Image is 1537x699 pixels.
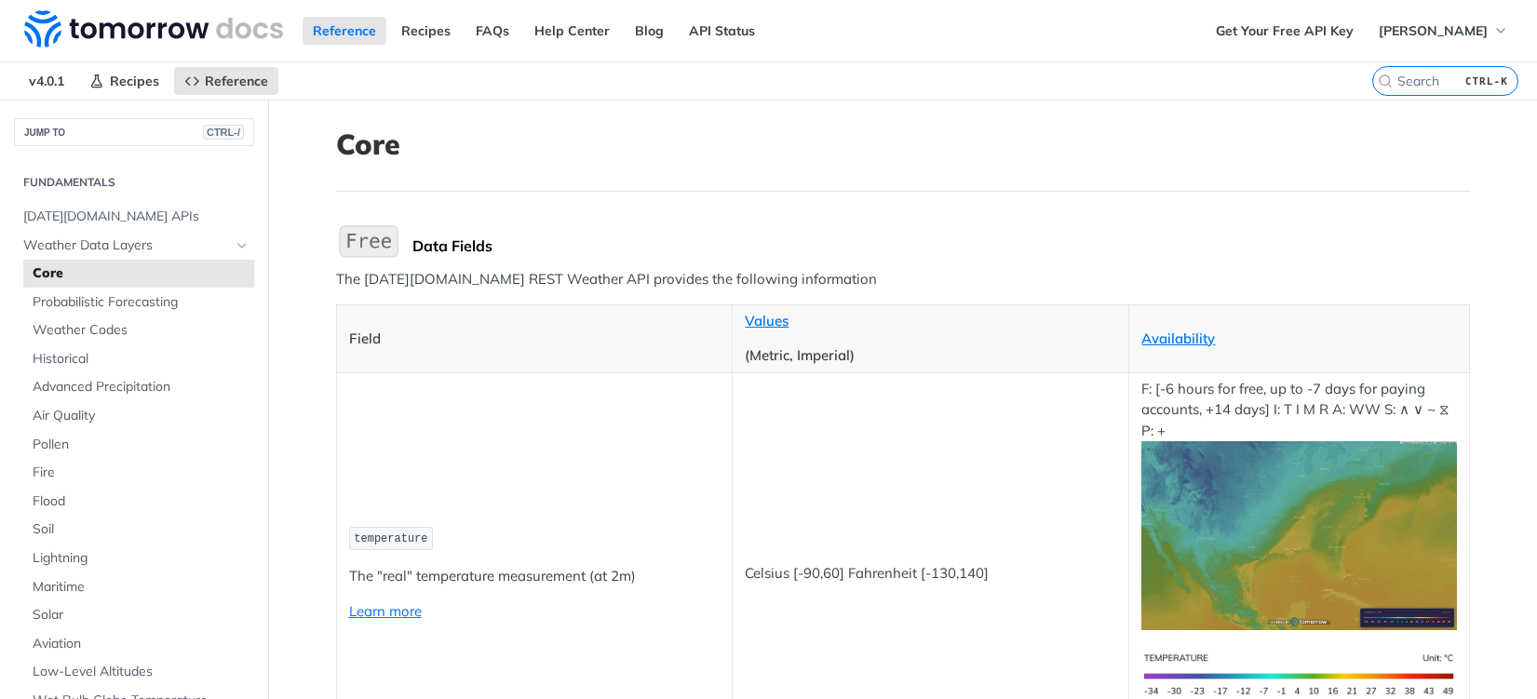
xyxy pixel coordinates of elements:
span: Lightning [33,549,249,568]
span: temperature [354,532,427,545]
span: Weather Data Layers [23,236,230,255]
a: Reference [303,17,386,45]
div: Data Fields [412,236,1470,255]
p: (Metric, Imperial) [745,345,1116,367]
h2: Fundamentals [14,174,254,191]
a: Recipes [391,17,461,45]
span: v4.0.1 [19,67,74,95]
kbd: CTRL-K [1461,72,1513,90]
a: Air Quality [23,402,254,430]
p: The [DATE][DOMAIN_NAME] REST Weather API provides the following information [336,269,1470,290]
button: Hide subpages for Weather Data Layers [235,238,249,253]
svg: Search [1378,74,1393,88]
p: Celsius [-90,60] Fahrenheit [-130,140] [745,563,1116,585]
a: Weather Data LayersHide subpages for Weather Data Layers [14,232,254,260]
span: Reference [205,73,268,89]
a: Reference [174,67,278,95]
a: Fire [23,459,254,487]
span: CTRL-/ [203,125,244,140]
a: Maritime [23,573,254,601]
a: Solar [23,601,254,629]
span: Fire [33,464,249,482]
span: Air Quality [33,407,249,425]
span: Expand image [1141,526,1456,544]
a: Historical [23,345,254,373]
a: Soil [23,516,254,544]
a: Blog [625,17,674,45]
a: API Status [679,17,765,45]
img: Tomorrow.io Weather API Docs [24,10,283,47]
a: Probabilistic Forecasting [23,289,254,316]
span: Pollen [33,436,249,454]
button: [PERSON_NAME] [1368,17,1518,45]
span: Soil [33,520,249,539]
a: Recipes [79,67,169,95]
span: [PERSON_NAME] [1379,22,1488,39]
a: Core [23,260,254,288]
a: Aviation [23,630,254,658]
a: Learn more [349,602,422,620]
span: [DATE][DOMAIN_NAME] APIs [23,208,249,226]
h1: Core [336,128,1470,161]
span: Solar [33,606,249,625]
a: Pollen [23,431,254,459]
a: Weather Codes [23,316,254,344]
span: Low-Level Altitudes [33,663,249,681]
a: [DATE][DOMAIN_NAME] APIs [14,203,254,231]
a: Availability [1141,329,1215,347]
a: Get Your Free API Key [1206,17,1364,45]
p: F: [-6 hours for free, up to -7 days for paying accounts, +14 days] I: T I M R A: WW S: ∧ ∨ ~ ⧖ P: + [1141,379,1456,630]
span: Core [33,264,249,283]
a: FAQs [465,17,519,45]
a: Lightning [23,544,254,572]
button: JUMP TOCTRL-/ [14,118,254,146]
span: Historical [33,350,249,369]
span: Probabilistic Forecasting [33,293,249,312]
span: Aviation [33,635,249,653]
span: Advanced Precipitation [33,378,249,397]
a: Help Center [524,17,620,45]
p: Field [349,329,721,350]
span: Weather Codes [33,321,249,340]
a: Advanced Precipitation [23,373,254,401]
a: Low-Level Altitudes [23,658,254,686]
span: Expand image [1141,665,1456,682]
p: The "real" temperature measurement (at 2m) [349,566,721,587]
span: Flood [33,492,249,511]
span: Maritime [33,578,249,597]
span: Recipes [110,73,159,89]
a: Flood [23,488,254,516]
a: Values [745,312,789,329]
